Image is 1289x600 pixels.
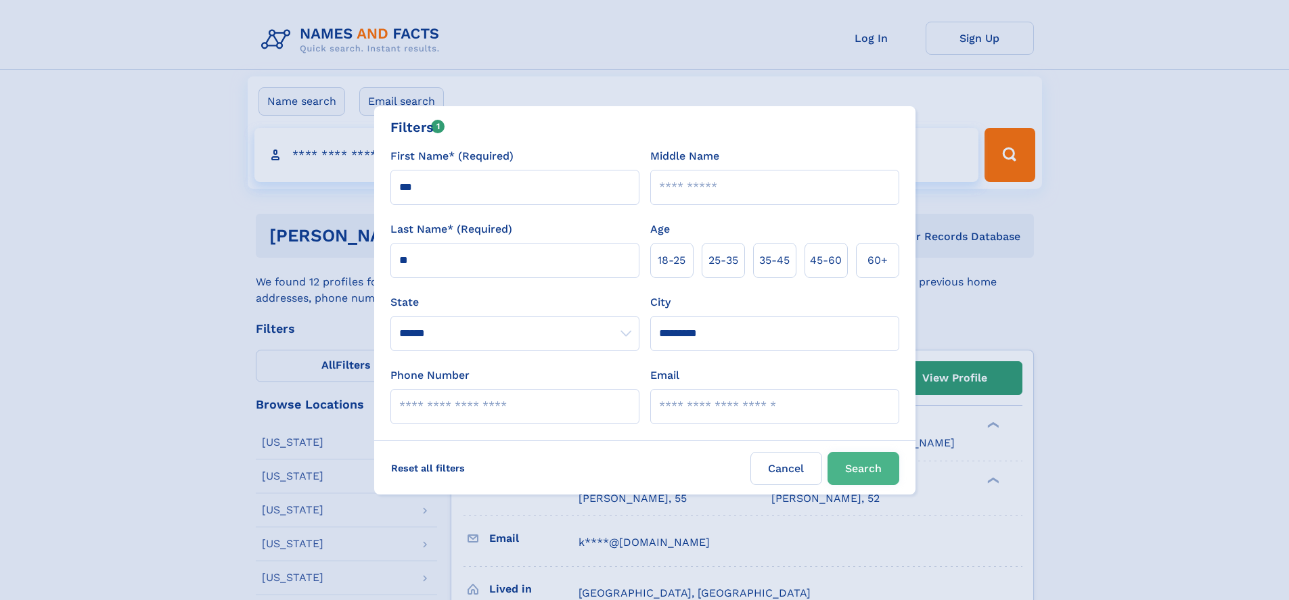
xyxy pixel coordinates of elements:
[708,252,738,269] span: 25‑35
[390,221,512,237] label: Last Name* (Required)
[390,294,639,310] label: State
[650,294,671,310] label: City
[650,148,719,164] label: Middle Name
[390,367,470,384] label: Phone Number
[867,252,888,269] span: 60+
[650,221,670,237] label: Age
[810,252,842,269] span: 45‑60
[828,452,899,485] button: Search
[750,452,822,485] label: Cancel
[390,148,514,164] label: First Name* (Required)
[382,452,474,484] label: Reset all filters
[658,252,685,269] span: 18‑25
[759,252,790,269] span: 35‑45
[650,367,679,384] label: Email
[390,117,445,137] div: Filters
